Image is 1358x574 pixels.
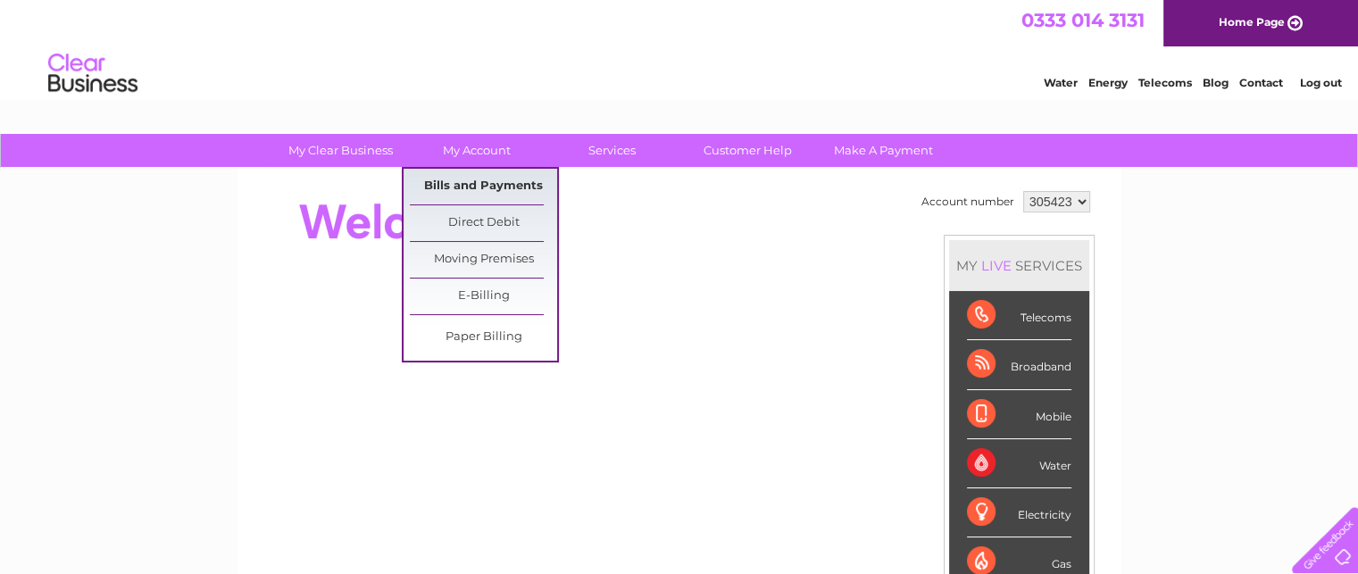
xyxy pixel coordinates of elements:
div: Telecoms [967,291,1071,340]
div: Broadband [967,340,1071,389]
a: My Account [403,134,550,167]
a: Services [538,134,686,167]
div: Mobile [967,390,1071,439]
img: logo.png [47,46,138,101]
a: Telecoms [1138,76,1192,89]
a: Energy [1088,76,1128,89]
div: Water [967,439,1071,488]
a: Moving Premises [410,242,557,278]
a: Customer Help [674,134,821,167]
a: My Clear Business [267,134,414,167]
a: 0333 014 3131 [1021,9,1145,31]
a: Paper Billing [410,320,557,355]
div: MY SERVICES [949,240,1089,291]
div: Clear Business is a trading name of Verastar Limited (registered in [GEOGRAPHIC_DATA] No. 3667643... [258,10,1102,87]
a: E-Billing [410,279,557,314]
a: Contact [1239,76,1283,89]
a: Log out [1299,76,1341,89]
a: Direct Debit [410,205,557,241]
a: Water [1044,76,1078,89]
a: Make A Payment [810,134,957,167]
div: Electricity [967,488,1071,537]
a: Blog [1203,76,1229,89]
a: Bills and Payments [410,169,557,204]
td: Account number [917,187,1019,217]
div: LIVE [978,257,1015,274]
